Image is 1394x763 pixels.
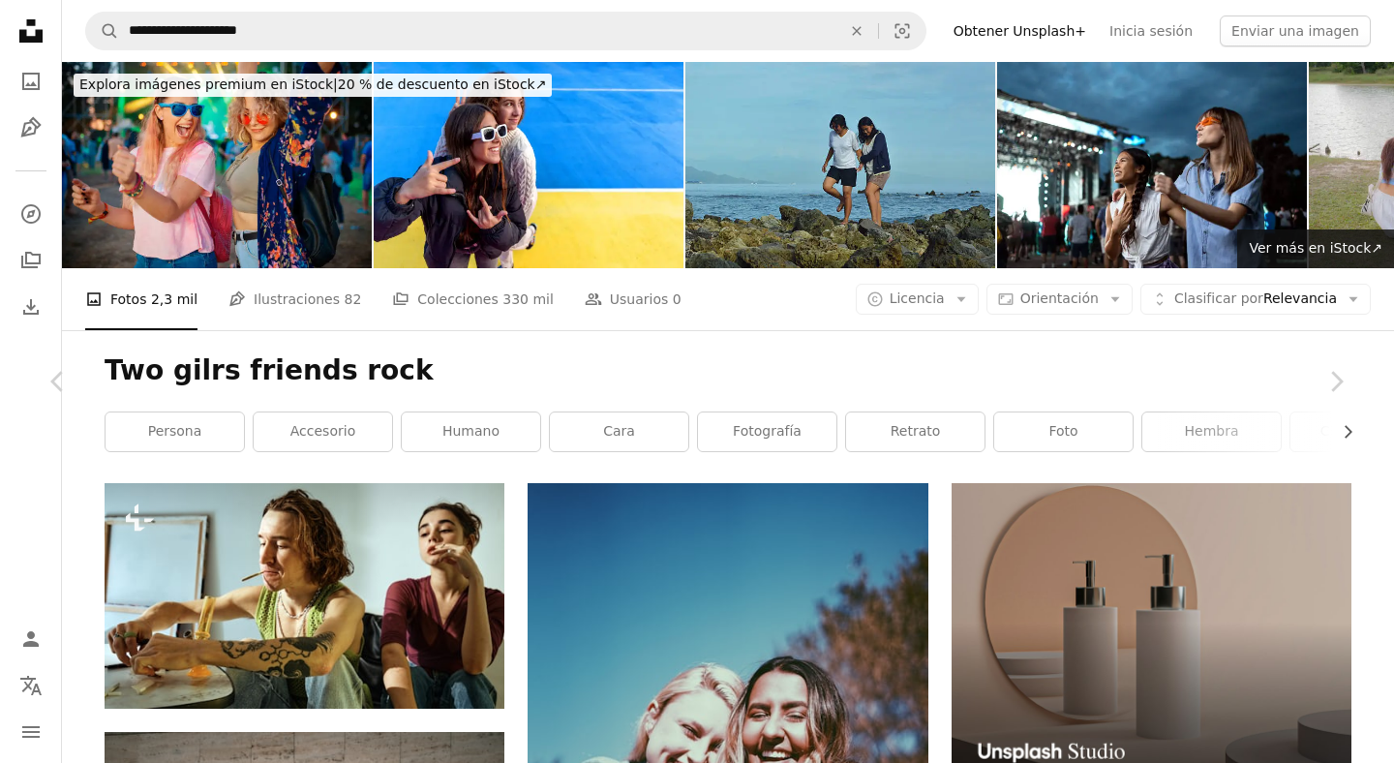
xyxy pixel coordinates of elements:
[106,412,244,451] a: persona
[1140,284,1371,315] button: Clasificar porRelevancia
[392,268,554,330] a: Colecciones 330 mil
[12,713,50,751] button: Menú
[62,62,563,108] a: Explora imágenes premium en iStock|20 % de descuento en iStock↗
[997,62,1307,268] img: Festival de música
[402,412,540,451] a: Humano
[1237,229,1394,268] a: Ver más en iStock↗
[344,289,361,310] span: 82
[62,62,372,268] img: Amigas bailando y levantando los brazos a la buena música en el festival
[698,412,836,451] a: fotografía
[1249,240,1382,256] span: Ver más en iStock ↗
[994,412,1133,451] a: foto
[12,241,50,280] a: Colecciones
[105,587,504,604] a: Un hombre y una mujer sentados en una mesa fumando cigarrillos
[12,108,50,147] a: Ilustraciones
[1098,15,1204,46] a: Inicia sesión
[1174,290,1263,306] span: Clasificar por
[986,284,1133,315] button: Orientación
[550,412,688,451] a: cara
[105,353,1351,388] h1: Two gilrs friends rock
[942,15,1098,46] a: Obtener Unsplash+
[85,12,926,50] form: Encuentra imágenes en todo el sitio
[79,76,338,92] span: Explora imágenes premium en iStock |
[879,13,925,49] button: Búsqueda visual
[12,620,50,658] a: Iniciar sesión / Registrarse
[79,76,546,92] span: 20 % de descuento en iStock ↗
[1020,290,1099,306] span: Orientación
[12,666,50,705] button: Idioma
[374,62,683,268] img: Dos adolescentes haciendo un gesto de rock and roll con la mano y divirtiéndose juntas
[228,268,361,330] a: Ilustraciones 82
[673,289,682,310] span: 0
[105,483,504,708] img: Un hombre y una mujer sentados en una mesa fumando cigarrillos
[502,289,554,310] span: 330 mil
[12,195,50,233] a: Explorar
[585,268,682,330] a: Usuarios 0
[1174,290,1337,309] span: Relevancia
[1220,15,1371,46] button: Enviar una imagen
[835,13,878,49] button: Borrar
[1142,412,1281,451] a: hembra
[846,412,985,451] a: retrato
[890,290,945,306] span: Licencia
[12,288,50,326] a: Historial de descargas
[12,62,50,101] a: Fotos
[86,13,119,49] button: Buscar en Unsplash
[685,62,995,268] img: Las niñas se toman de la mano mientras caminan con cuidado sobre las rocas
[254,412,392,451] a: accesorio
[856,284,979,315] button: Licencia
[1278,289,1394,474] a: Siguiente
